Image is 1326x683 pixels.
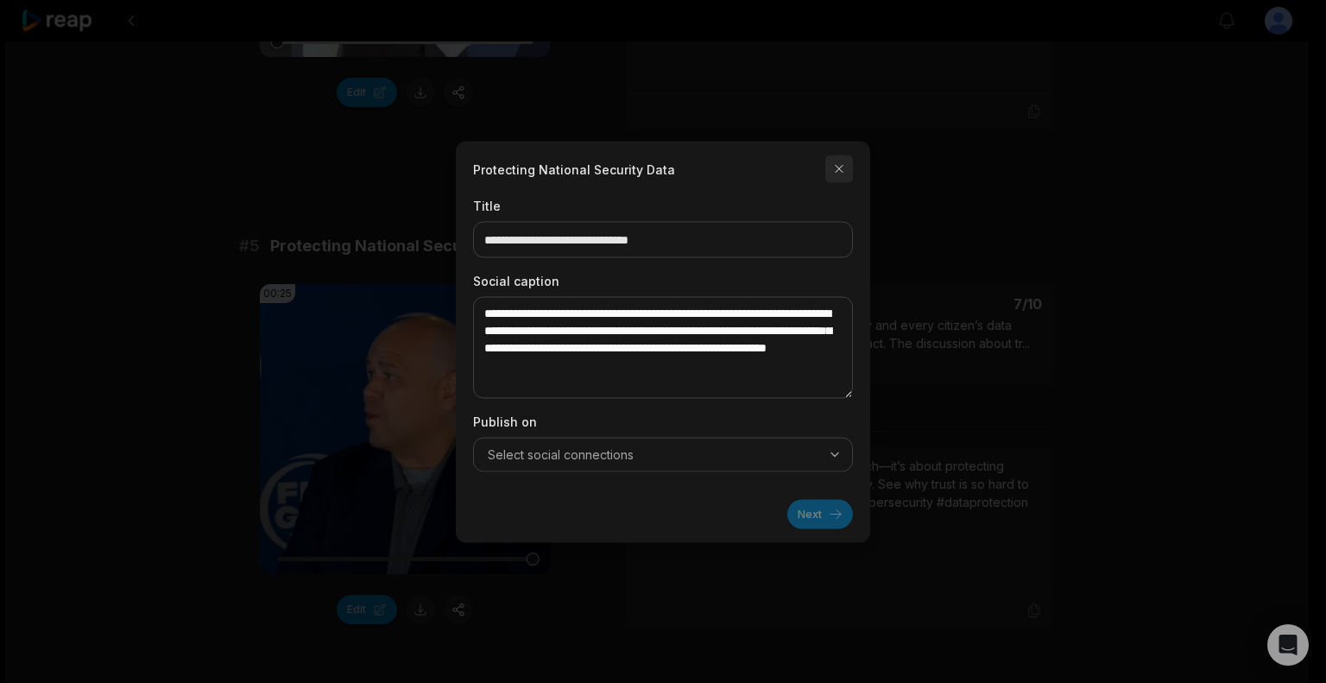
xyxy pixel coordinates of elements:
[488,446,634,463] span: Select social connections
[473,160,675,178] h2: Protecting National Security Data
[473,412,853,430] label: Publish on
[473,437,853,471] button: Select social connections
[473,271,853,289] label: Social caption
[473,196,853,214] label: Title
